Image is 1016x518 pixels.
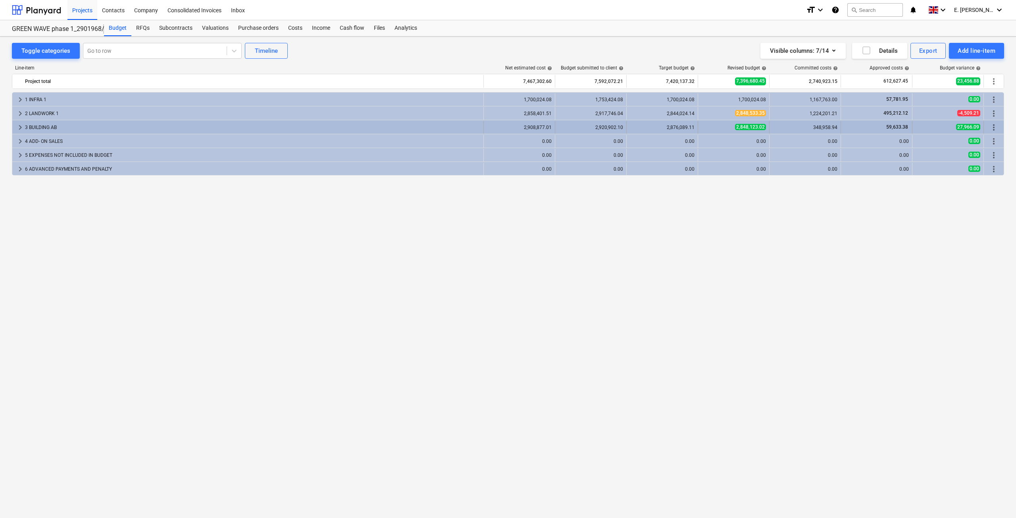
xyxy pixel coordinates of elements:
button: Add line-item [949,43,1004,59]
span: 2,848,533.35 [735,110,766,116]
div: Committed costs [795,65,838,71]
a: Income [307,20,335,36]
a: Valuations [197,20,233,36]
div: 0.00 [558,152,623,158]
span: 0.00 [968,96,980,102]
button: Timeline [245,43,288,59]
div: 0.00 [558,166,623,172]
div: 1,700,024.08 [630,97,695,102]
div: 1,700,024.08 [487,97,552,102]
button: Toggle categories [12,43,80,59]
span: keyboard_arrow_right [15,150,25,160]
span: help [974,66,981,71]
a: Files [369,20,390,36]
div: 0.00 [701,166,766,172]
span: 495,212.12 [883,110,909,116]
div: 2,844,024.14 [630,111,695,116]
span: help [617,66,623,71]
div: 7,592,072.21 [558,75,623,88]
span: keyboard_arrow_right [15,123,25,132]
span: 7,396,680.45 [735,77,766,85]
div: 1,700,024.08 [701,97,766,102]
div: Chat Widget [976,480,1016,518]
span: keyboard_arrow_right [15,95,25,104]
span: More actions [989,150,999,160]
span: 59,633.38 [885,124,909,130]
span: 2,848,123.02 [735,124,766,130]
button: Search [847,3,903,17]
button: Details [852,43,907,59]
div: Project total [25,75,480,88]
div: 0.00 [701,152,766,158]
button: Export [910,43,946,59]
div: 7,420,137.32 [630,75,695,88]
span: 0.00 [968,152,980,158]
div: Visible columns : 7/14 [770,46,836,56]
div: 5 EXPENSES NOT INCLUDED IN BUDGET [25,149,480,162]
div: Budget variance [940,65,981,71]
span: keyboard_arrow_right [15,109,25,118]
div: 2,858,401.51 [487,111,552,116]
div: 0.00 [844,152,909,158]
span: 612,627.45 [883,78,909,85]
i: keyboard_arrow_down [816,5,825,15]
div: Toggle categories [21,46,70,56]
div: 3 BUILDING AB [25,121,480,134]
span: 27,966.09 [956,124,980,130]
div: 7,467,302.60 [487,75,552,88]
i: format_size [806,5,816,15]
div: 2,876,089.11 [630,125,695,130]
span: help [903,66,909,71]
span: help [689,66,695,71]
span: More actions [989,123,999,132]
div: 0.00 [630,139,695,144]
span: More actions [989,164,999,174]
div: 4 ADD- ON SALES [25,135,480,148]
div: Timeline [255,46,278,56]
span: 23,456.88 [956,77,980,85]
button: Visible columns:7/14 [760,43,846,59]
div: 2,920,902.10 [558,125,623,130]
a: Cash flow [335,20,369,36]
i: keyboard_arrow_down [995,5,1004,15]
div: 1,167,763.00 [773,97,837,102]
div: 0.00 [558,139,623,144]
a: Analytics [390,20,422,36]
div: 0.00 [701,139,766,144]
span: keyboard_arrow_right [15,137,25,146]
span: E. [PERSON_NAME] [954,7,994,13]
div: Net estimated cost [505,65,552,71]
i: notifications [909,5,917,15]
span: 57,781.95 [885,96,909,102]
div: Budget [104,20,131,36]
div: 1 INFRA 1 [25,93,480,106]
div: 0.00 [773,166,837,172]
span: -4,509.21 [957,110,980,116]
a: Subcontracts [154,20,197,36]
div: Details [862,46,898,56]
div: 6 ADVANCED PAYMENTS AND PENALTY [25,163,480,175]
div: Budget submitted to client [561,65,623,71]
a: Purchase orders [233,20,283,36]
span: More actions [989,137,999,146]
div: Revised budget [727,65,766,71]
span: 0.00 [968,138,980,144]
span: keyboard_arrow_right [15,164,25,174]
span: help [760,66,766,71]
div: Target budget [659,65,695,71]
span: help [831,66,838,71]
span: search [851,7,857,13]
div: 2,908,877.01 [487,125,552,130]
div: 1,753,424.08 [558,97,623,102]
div: 0.00 [630,166,695,172]
div: Approved costs [870,65,909,71]
a: RFQs [131,20,154,36]
span: More actions [989,77,999,86]
div: Add line-item [958,46,995,56]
